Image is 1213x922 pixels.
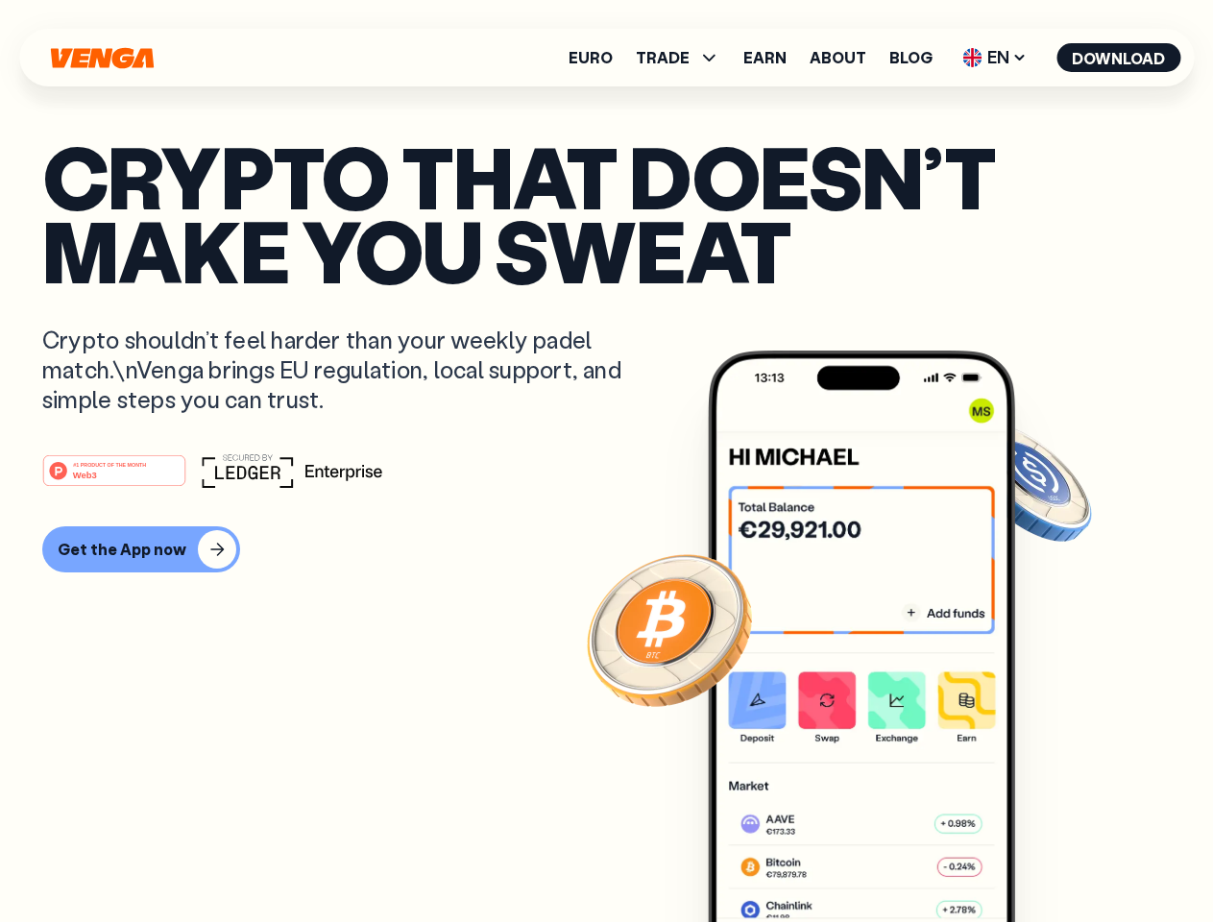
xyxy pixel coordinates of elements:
tspan: #1 PRODUCT OF THE MONTH [73,461,146,467]
a: Earn [743,50,787,65]
img: flag-uk [962,48,982,67]
img: USDC coin [958,413,1096,551]
span: TRADE [636,50,690,65]
img: Bitcoin [583,543,756,716]
span: TRADE [636,46,720,69]
span: EN [956,42,1033,73]
p: Crypto shouldn’t feel harder than your weekly padel match.\nVenga brings EU regulation, local sup... [42,325,649,415]
a: Get the App now [42,526,1171,572]
button: Download [1056,43,1180,72]
a: Blog [889,50,933,65]
div: Get the App now [58,540,186,559]
tspan: Web3 [73,469,97,479]
svg: Home [48,47,156,69]
a: #1 PRODUCT OF THE MONTHWeb3 [42,466,186,491]
a: Euro [569,50,613,65]
p: Crypto that doesn’t make you sweat [42,139,1171,286]
button: Get the App now [42,526,240,572]
a: About [810,50,866,65]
